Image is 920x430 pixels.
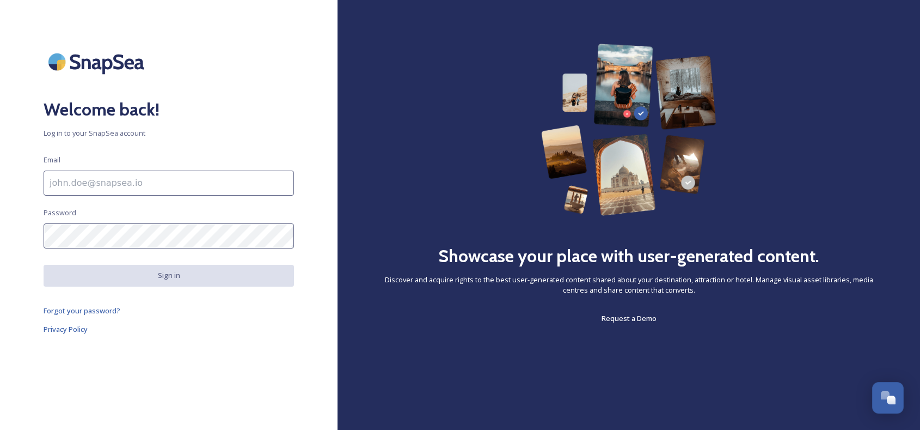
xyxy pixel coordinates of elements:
a: Privacy Policy [44,323,294,336]
a: Forgot your password? [44,304,294,317]
h2: Welcome back! [44,96,294,123]
button: Open Chat [872,382,904,414]
span: Email [44,155,60,165]
span: Request a Demo [602,313,657,323]
h2: Showcase your place with user-generated content. [438,243,819,269]
span: Privacy Policy [44,324,88,334]
span: Log in to your SnapSea account [44,128,294,138]
a: Request a Demo [602,312,657,325]
input: john.doe@snapsea.io [44,171,294,196]
img: 63b42ca75bacad526042e722_Group%20154-p-800.png [541,44,716,216]
span: Forgot your password? [44,306,120,316]
span: Discover and acquire rights to the best user-generated content shared about your destination, att... [381,275,876,295]
img: SnapSea Logo [44,44,152,80]
span: Password [44,208,76,218]
button: Sign in [44,265,294,286]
